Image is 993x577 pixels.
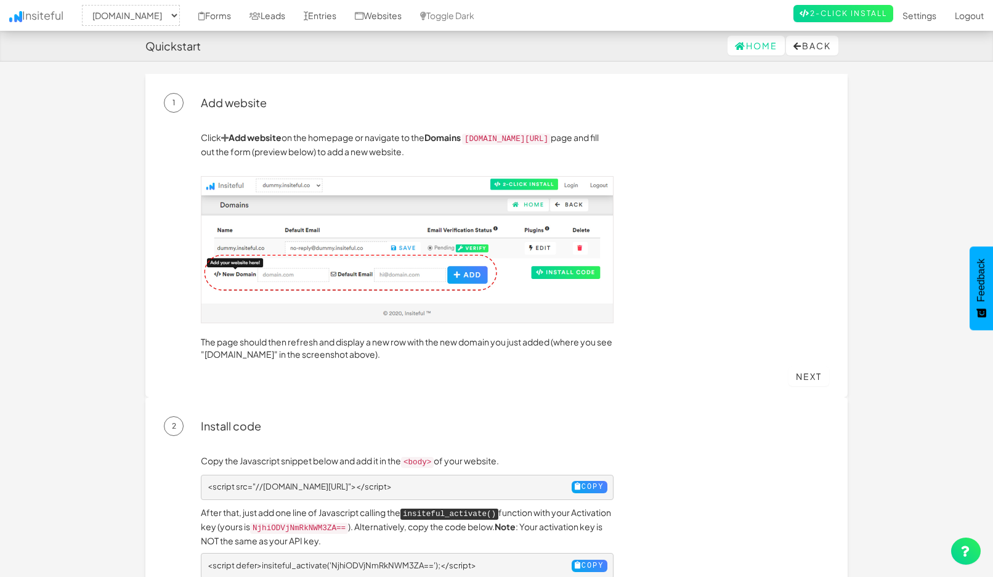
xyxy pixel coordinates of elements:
span: Feedback [976,259,987,302]
span: <script src="//[DOMAIN_NAME][URL]"></script> [208,482,392,491]
button: Copy [572,560,607,572]
code: <body> [401,457,434,468]
code: NjhiODVjNmRkNWM3ZA== [250,523,348,534]
p: After that, just add one line of Javascript calling the function with your Activation key (yours ... [201,506,614,547]
a: Domains [424,132,461,143]
span: <script defer>insiteful_activate('NjhiODVjNmRkNWM3ZA==');</script> [208,560,476,570]
p: The page should then refresh and display a new row with the new domain you just added (where you ... [201,336,614,360]
b: Note [495,521,516,532]
p: Copy the Javascript snippet below and add it in the of your website. [201,454,614,469]
a: Home [728,36,785,55]
p: Click on the homepage or navigate to the page and fill out the form (preview below) to add a new ... [201,131,614,158]
kbd: insiteful_activate() [400,509,498,520]
a: Next [788,366,829,386]
img: add-domain.jpg [201,176,614,323]
button: Back [786,36,838,55]
span: 1 [164,93,184,113]
h4: Quickstart [145,40,201,52]
a: 2-Click Install [793,5,893,22]
img: icon.png [9,11,22,22]
a: Add website [221,132,282,143]
a: Install code [201,419,261,433]
button: Feedback - Show survey [970,246,993,330]
button: Copy [572,481,607,493]
code: [DOMAIN_NAME][URL] [462,134,551,145]
span: 2 [164,416,184,436]
a: Add website [201,95,267,110]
